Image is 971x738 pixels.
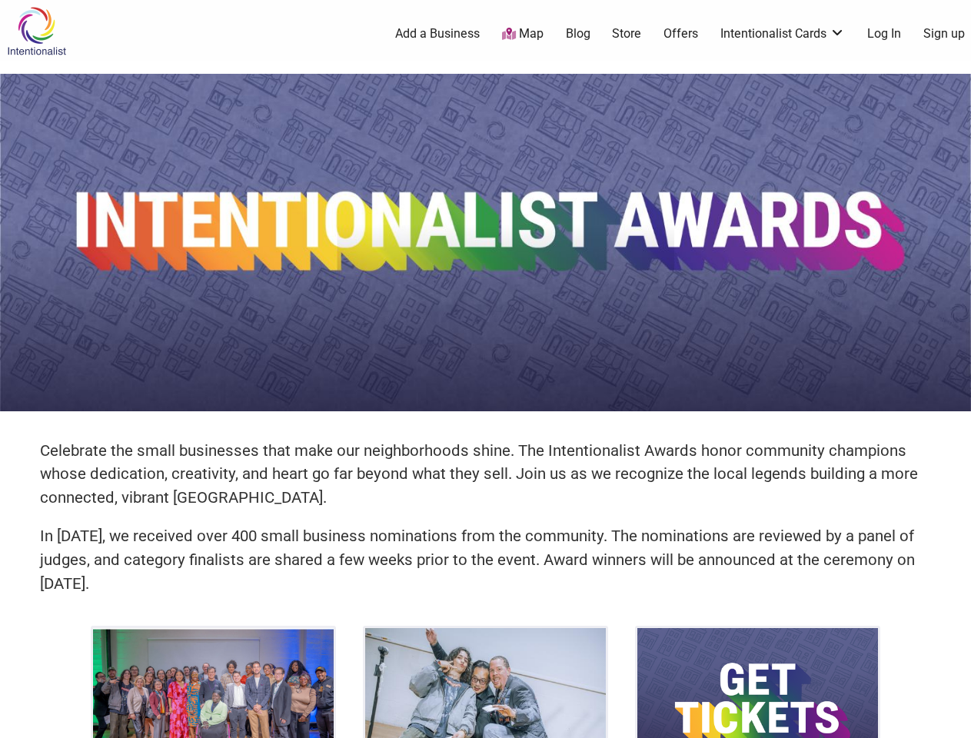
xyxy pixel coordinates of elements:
[663,25,698,42] a: Offers
[612,25,641,42] a: Store
[867,25,901,42] a: Log In
[395,25,480,42] a: Add a Business
[40,524,932,595] p: In [DATE], we received over 400 small business nominations from the community. The nominations ar...
[566,25,590,42] a: Blog
[502,25,544,43] a: Map
[720,25,845,42] a: Intentionalist Cards
[923,25,965,42] a: Sign up
[40,439,932,510] p: Celebrate the small businesses that make our neighborhoods shine. The Intentionalist Awards honor...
